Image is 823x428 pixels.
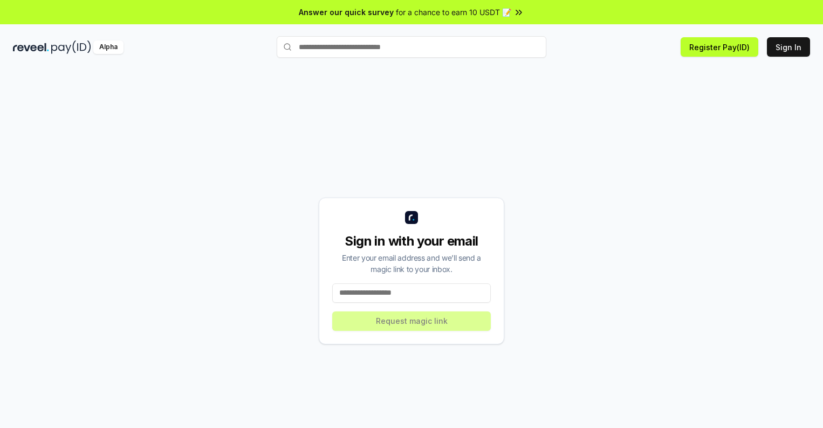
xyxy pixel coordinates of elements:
img: logo_small [405,211,418,224]
button: Sign In [767,37,810,57]
div: Sign in with your email [332,233,491,250]
button: Register Pay(ID) [681,37,758,57]
div: Enter your email address and we’ll send a magic link to your inbox. [332,252,491,275]
img: pay_id [51,40,91,54]
span: for a chance to earn 10 USDT 📝 [396,6,511,18]
img: reveel_dark [13,40,49,54]
div: Alpha [93,40,124,54]
span: Answer our quick survey [299,6,394,18]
